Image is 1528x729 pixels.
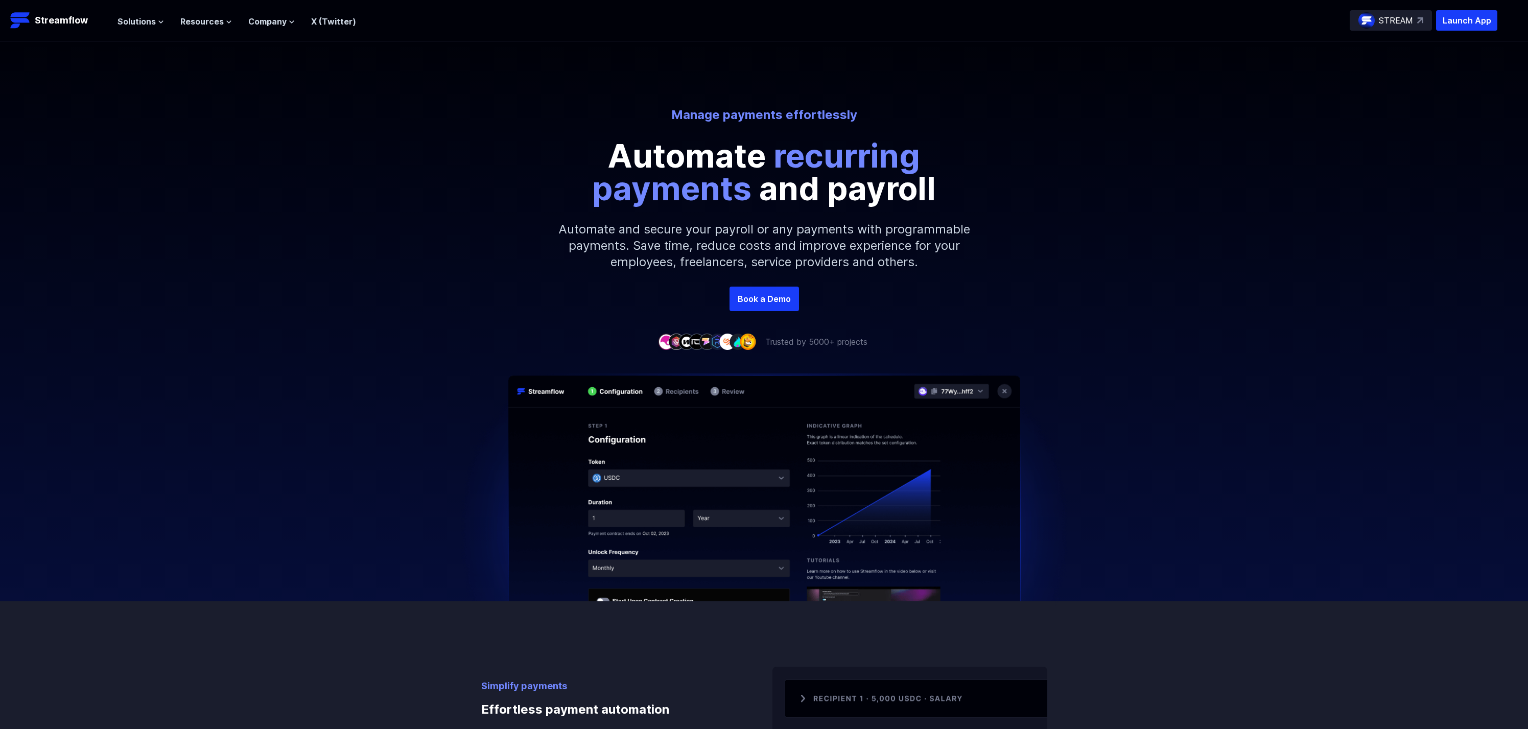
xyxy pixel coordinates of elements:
img: company-1 [658,334,674,349]
h3: Effortless payment automation [481,693,740,726]
a: Streamflow [10,10,107,31]
img: company-5 [699,334,715,349]
p: Automate and secure your payroll or any payments with programmable payments. Save time, reduce co... [545,205,984,287]
p: STREAM [1379,14,1413,27]
a: STREAM [1350,10,1432,31]
a: Book a Demo [730,287,799,311]
span: Solutions [117,15,156,28]
img: company-7 [719,334,736,349]
p: Manage payments effortlessly [481,107,1047,123]
p: Automate and payroll [534,139,994,205]
button: Solutions [117,15,164,28]
button: Company [248,15,295,28]
span: recurring payments [592,136,920,208]
span: Company [248,15,287,28]
img: Streamflow Logo [10,10,31,31]
img: company-9 [740,334,756,349]
span: Resources [180,15,224,28]
a: X (Twitter) [311,16,356,27]
p: Simplify payments [481,679,740,693]
img: company-8 [730,334,746,349]
p: Streamflow [35,13,88,28]
img: top-right-arrow.svg [1417,17,1423,23]
img: company-3 [678,334,695,349]
img: streamflow-logo-circle.png [1358,12,1375,29]
img: company-4 [689,334,705,349]
img: company-6 [709,334,725,349]
button: Launch App [1436,10,1497,31]
img: Hero Image [451,373,1078,627]
p: Trusted by 5000+ projects [765,336,867,348]
button: Resources [180,15,232,28]
img: company-2 [668,334,685,349]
